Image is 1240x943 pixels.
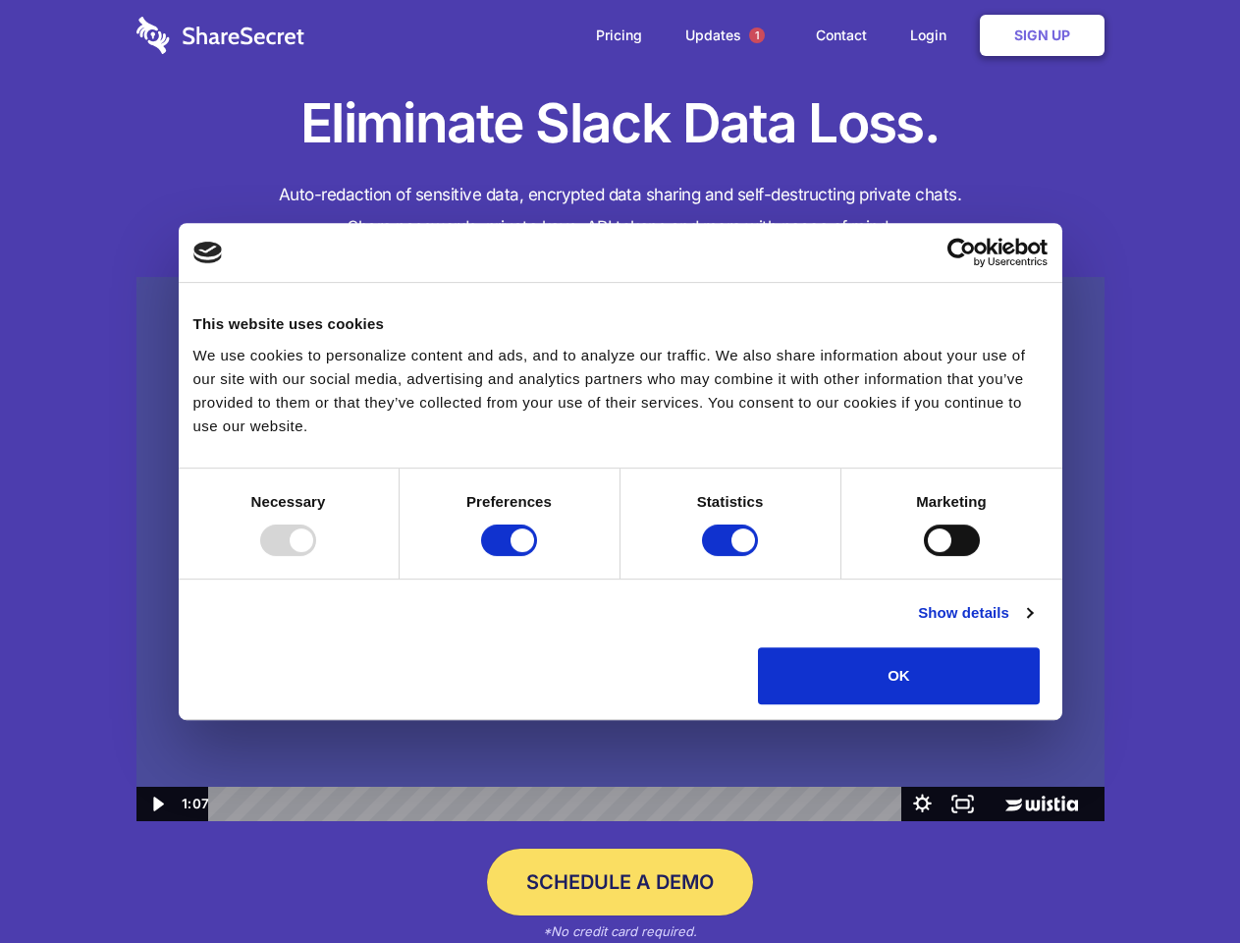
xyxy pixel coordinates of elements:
span: 1 [749,28,765,43]
strong: Marketing [916,493,987,510]
a: Wistia Logo -- Learn More [983,787,1104,821]
strong: Preferences [466,493,552,510]
a: Contact [796,5,887,66]
strong: Necessary [251,493,326,510]
strong: Statistics [697,493,764,510]
a: Sign Up [980,15,1105,56]
button: Play Video [136,787,177,821]
a: Schedule a Demo [487,849,753,915]
a: Login [890,5,976,66]
img: logo [193,242,223,263]
div: We use cookies to personalize content and ads, and to analyze our traffic. We also share informat... [193,344,1048,438]
button: Fullscreen [943,787,983,821]
a: Pricing [576,5,662,66]
img: logo-wordmark-white-trans-d4663122ce5f474addd5e946df7df03e33cb6a1c49d2221995e7729f52c070b2.svg [136,17,304,54]
a: Show details [918,601,1032,625]
button: Show settings menu [902,787,943,821]
em: *No credit card required. [543,923,697,939]
div: Playbar [224,787,892,821]
button: OK [758,647,1040,704]
img: Sharesecret [136,277,1105,822]
div: This website uses cookies [193,312,1048,336]
a: Usercentrics Cookiebot - opens in a new window [876,238,1048,267]
h4: Auto-redaction of sensitive data, encrypted data sharing and self-destructing private chats. Shar... [136,179,1105,244]
h1: Eliminate Slack Data Loss. [136,88,1105,159]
